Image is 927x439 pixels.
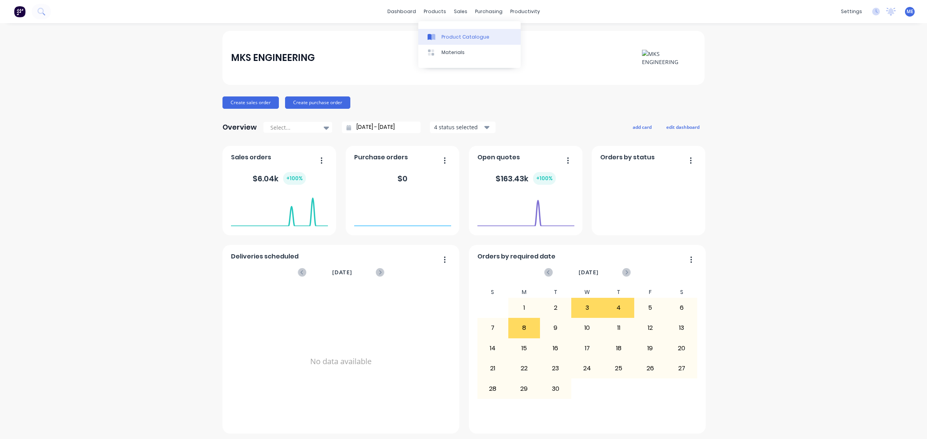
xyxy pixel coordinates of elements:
div: 25 [603,359,634,378]
span: [DATE] [332,268,352,277]
div: F [634,287,666,298]
div: 4 status selected [434,123,483,131]
div: S [666,287,698,298]
div: $ 163.43k [496,172,556,185]
span: [DATE] [579,268,599,277]
div: 12 [635,318,666,338]
div: 3 [572,298,603,317]
div: 18 [603,339,634,358]
div: 5 [635,298,666,317]
div: 28 [477,379,508,398]
img: MKS ENGINEERING [642,50,696,66]
div: settings [837,6,866,17]
div: 23 [540,359,571,378]
div: 26 [635,359,666,378]
div: 15 [509,339,540,358]
span: Orders by status [600,153,655,162]
div: 22 [509,359,540,378]
div: Overview [222,120,257,135]
div: Materials [441,49,465,56]
div: T [603,287,635,298]
div: 27 [666,359,697,378]
div: products [420,6,450,17]
div: 13 [666,318,697,338]
div: 7 [477,318,508,338]
div: MKS ENGINEERING [231,50,315,66]
button: Create purchase order [285,96,350,109]
div: 30 [540,379,571,398]
div: S [477,287,509,298]
span: ME [907,8,913,15]
button: edit dashboard [661,122,705,132]
div: 1 [509,298,540,317]
img: Factory [14,6,25,17]
div: No data available [231,287,451,436]
div: T [540,287,572,298]
button: add card [628,122,657,132]
div: 29 [509,379,540,398]
button: Create sales order [222,96,279,109]
div: 10 [572,318,603,338]
div: 17 [572,339,603,358]
div: 20 [666,339,697,358]
div: W [571,287,603,298]
div: + 100 % [533,172,556,185]
div: 14 [477,339,508,358]
div: 16 [540,339,571,358]
div: 9 [540,318,571,338]
div: 24 [572,359,603,378]
div: sales [450,6,471,17]
div: purchasing [471,6,506,17]
button: 4 status selected [430,122,496,133]
div: Product Catalogue [441,34,489,41]
a: Product Catalogue [418,29,521,44]
div: 11 [603,318,634,338]
div: $ 0 [397,173,407,184]
span: Sales orders [231,153,271,162]
div: 2 [540,298,571,317]
span: Deliveries scheduled [231,252,299,261]
div: 21 [477,359,508,378]
div: M [508,287,540,298]
div: 19 [635,339,666,358]
span: Open quotes [477,153,520,162]
span: Purchase orders [354,153,408,162]
div: 4 [603,298,634,317]
div: 8 [509,318,540,338]
a: dashboard [384,6,420,17]
div: productivity [506,6,544,17]
div: 6 [666,298,697,317]
div: $ 6.04k [253,172,306,185]
a: Materials [418,45,521,60]
div: + 100 % [283,172,306,185]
